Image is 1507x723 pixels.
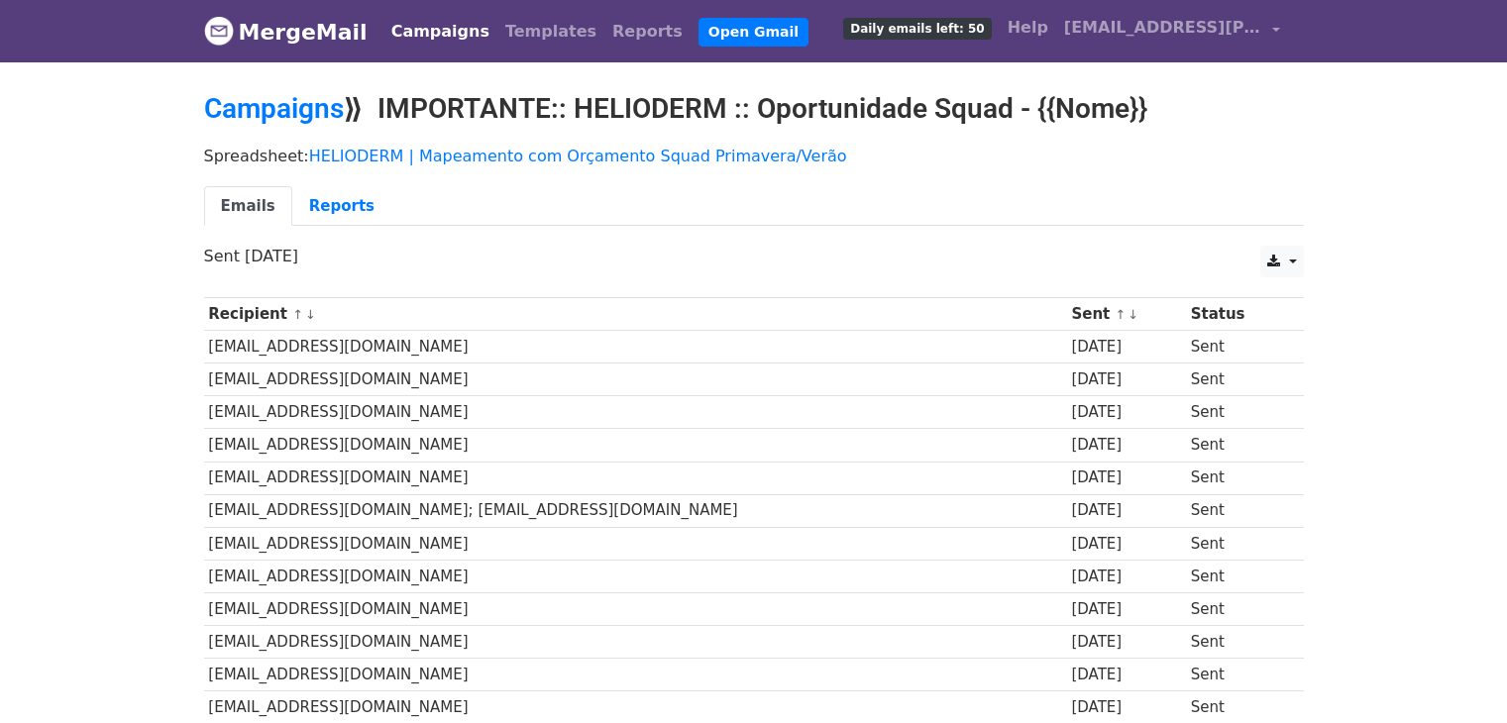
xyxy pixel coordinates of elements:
[204,186,292,227] a: Emails
[1186,331,1288,363] td: Sent
[383,12,497,52] a: Campaigns
[1067,298,1186,331] th: Sent
[1071,434,1181,457] div: [DATE]
[1071,631,1181,654] div: [DATE]
[1128,307,1138,322] a: ↓
[1186,429,1288,462] td: Sent
[204,11,368,52] a: MergeMail
[1071,566,1181,588] div: [DATE]
[1071,401,1181,424] div: [DATE]
[204,626,1067,659] td: [EMAIL_ADDRESS][DOMAIN_NAME]
[1115,307,1126,322] a: ↑
[204,16,234,46] img: MergeMail logo
[1000,8,1056,48] a: Help
[835,8,999,48] a: Daily emails left: 50
[1071,533,1181,556] div: [DATE]
[204,527,1067,560] td: [EMAIL_ADDRESS][DOMAIN_NAME]
[1064,16,1262,40] span: [EMAIL_ADDRESS][PERSON_NAME][DOMAIN_NAME]
[1056,8,1288,54] a: [EMAIL_ADDRESS][PERSON_NAME][DOMAIN_NAME]
[204,298,1067,331] th: Recipient
[1186,626,1288,659] td: Sent
[204,92,1304,126] h2: ⟫ IMPORTANTE:: HELIODERM :: Oportunidade Squad - {{Nome}}
[204,494,1067,527] td: [EMAIL_ADDRESS][DOMAIN_NAME]; [EMAIL_ADDRESS][DOMAIN_NAME]
[1186,363,1288,396] td: Sent
[1071,696,1181,719] div: [DATE]
[1186,396,1288,429] td: Sent
[204,246,1304,266] p: Sent [DATE]
[699,18,808,47] a: Open Gmail
[204,429,1067,462] td: [EMAIL_ADDRESS][DOMAIN_NAME]
[309,147,847,165] a: HELIODERM | Mapeamento com Orçamento Squad Primavera/Verão
[204,592,1067,625] td: [EMAIL_ADDRESS][DOMAIN_NAME]
[1186,592,1288,625] td: Sent
[1071,368,1181,391] div: [DATE]
[1071,598,1181,621] div: [DATE]
[843,18,991,40] span: Daily emails left: 50
[1071,466,1181,489] div: [DATE]
[1186,462,1288,494] td: Sent
[204,659,1067,691] td: [EMAIL_ADDRESS][DOMAIN_NAME]
[1186,659,1288,691] td: Sent
[204,146,1304,166] p: Spreadsheet:
[1186,527,1288,560] td: Sent
[292,307,303,322] a: ↑
[1071,664,1181,686] div: [DATE]
[204,396,1067,429] td: [EMAIL_ADDRESS][DOMAIN_NAME]
[204,92,344,125] a: Campaigns
[1071,336,1181,359] div: [DATE]
[604,12,691,52] a: Reports
[204,363,1067,396] td: [EMAIL_ADDRESS][DOMAIN_NAME]
[292,186,391,227] a: Reports
[305,307,316,322] a: ↓
[204,560,1067,592] td: [EMAIL_ADDRESS][DOMAIN_NAME]
[1186,560,1288,592] td: Sent
[497,12,604,52] a: Templates
[1071,499,1181,522] div: [DATE]
[204,462,1067,494] td: [EMAIL_ADDRESS][DOMAIN_NAME]
[1186,494,1288,527] td: Sent
[1186,298,1288,331] th: Status
[204,331,1067,363] td: [EMAIL_ADDRESS][DOMAIN_NAME]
